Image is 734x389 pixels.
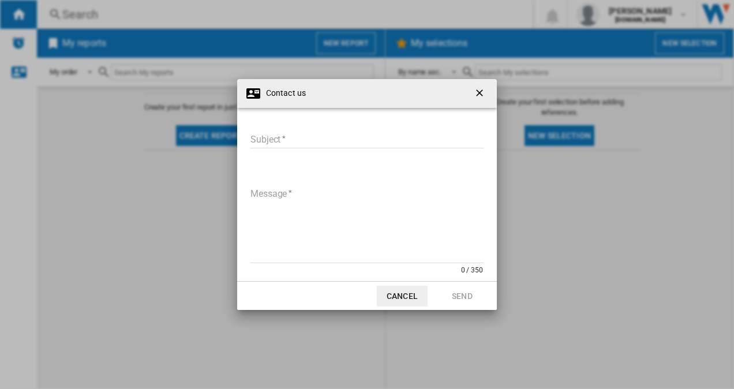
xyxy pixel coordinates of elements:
div: 0 / 350 [461,263,484,274]
button: getI18NText('BUTTONS.CLOSE_DIALOG') [469,82,492,105]
ng-md-icon: getI18NText('BUTTONS.CLOSE_DIALOG') [474,87,488,101]
h4: Contact us [260,88,306,99]
button: Send [437,286,488,306]
button: Cancel [377,286,428,306]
